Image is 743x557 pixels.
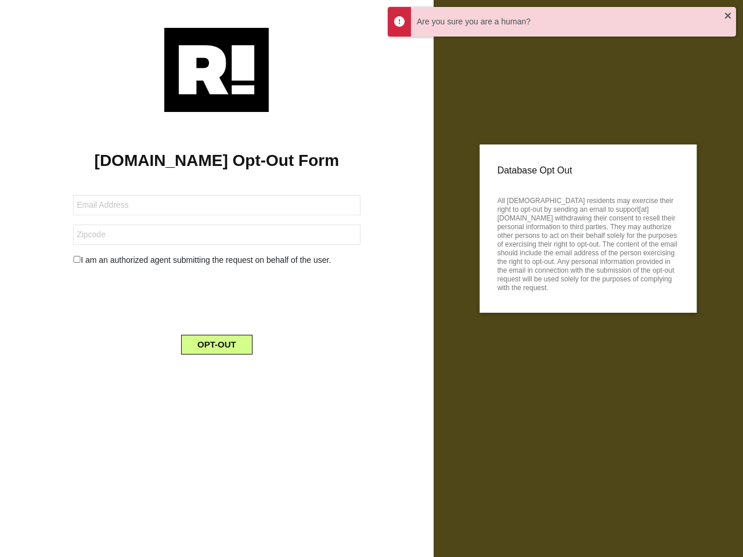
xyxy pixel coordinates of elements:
iframe: reCAPTCHA [128,276,305,321]
h1: [DOMAIN_NAME] Opt-Out Form [17,151,416,171]
div: I am an authorized agent submitting the request on behalf of the user. [64,254,369,266]
p: All [DEMOGRAPHIC_DATA] residents may exercise their right to opt-out by sending an email to suppo... [497,193,679,292]
p: Database Opt Out [497,162,679,179]
button: OPT-OUT [181,335,253,355]
img: Retention.com [164,28,269,112]
div: Are you sure you are a human? [417,16,724,28]
input: Email Address [73,195,360,215]
input: Zipcode [73,225,360,245]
